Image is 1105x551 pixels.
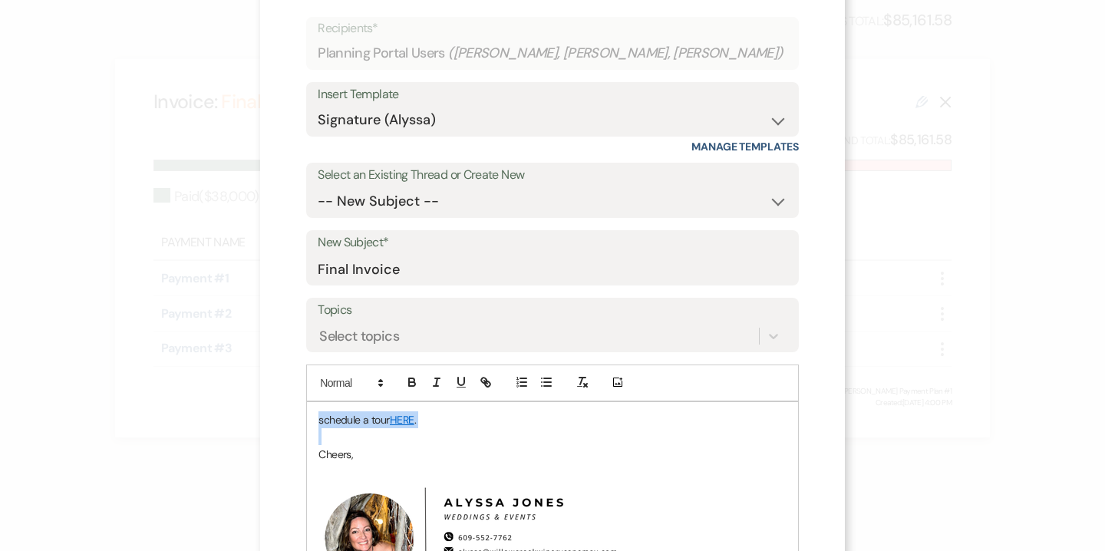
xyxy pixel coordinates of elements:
p: schedule a tour . [318,411,787,428]
label: Select an Existing Thread or Create New [318,164,787,186]
p: Recipients* [318,18,787,38]
div: Planning Portal Users [318,38,787,68]
a: HERE [390,413,414,427]
label: Topics [318,299,787,322]
span: ( [PERSON_NAME], [PERSON_NAME], [PERSON_NAME] ) [448,43,783,64]
a: Manage Templates [691,140,799,153]
div: Select topics [319,325,399,346]
div: Insert Template [318,84,787,106]
p: Cheers, [318,446,787,463]
label: New Subject* [318,232,787,254]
